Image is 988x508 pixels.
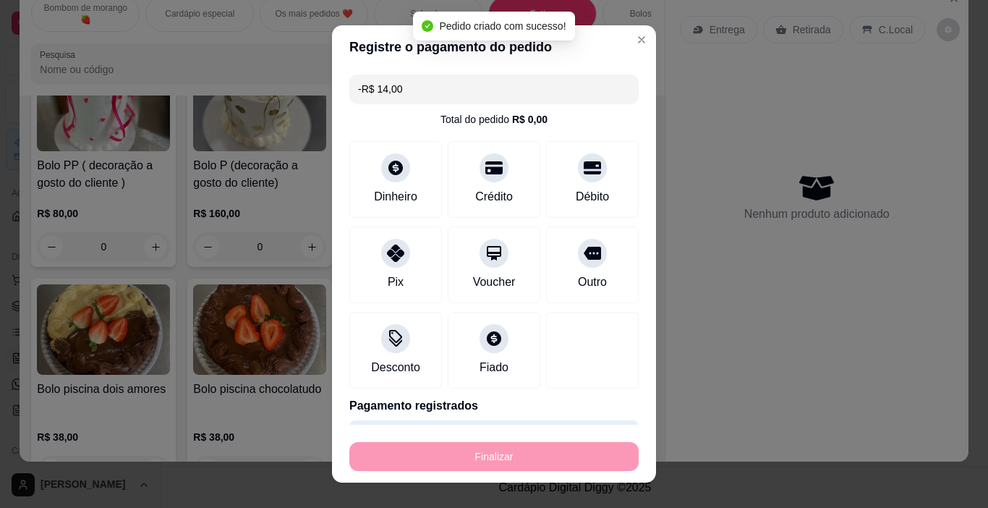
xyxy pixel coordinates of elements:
div: Pix [388,274,404,291]
div: Crédito [475,188,513,206]
button: Close [630,28,653,51]
header: Registre o pagamento do pedido [332,25,656,69]
div: Dinheiro [374,188,417,206]
p: Pagamento registrados [349,397,639,415]
div: Desconto [371,359,420,376]
div: Voucher [473,274,516,291]
div: Outro [578,274,607,291]
span: check-circle [422,20,433,32]
span: Pedido criado com sucesso! [439,20,566,32]
div: Total do pedido [440,112,548,127]
div: Fiado [480,359,508,376]
input: Ex.: hambúrguer de cordeiro [358,75,630,103]
div: R$ 0,00 [512,112,548,127]
div: Débito [576,188,609,206]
